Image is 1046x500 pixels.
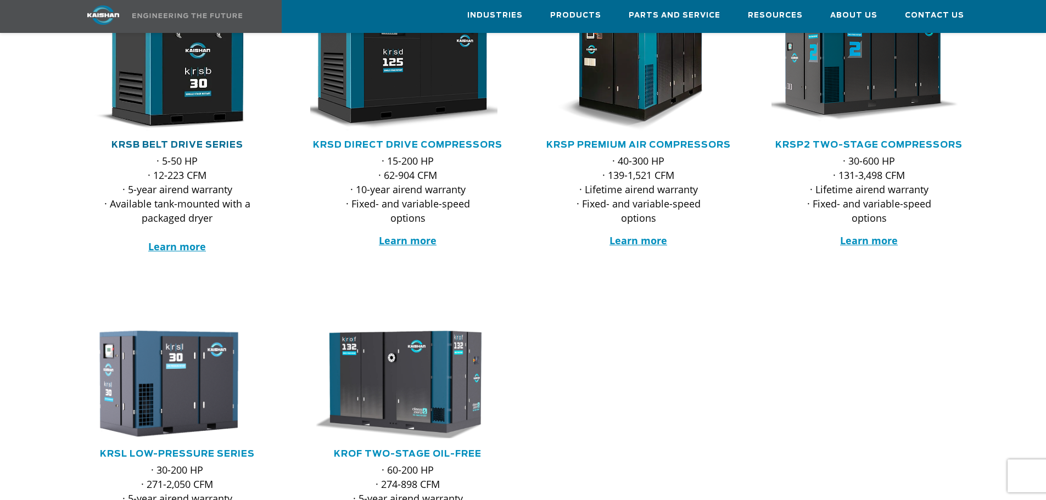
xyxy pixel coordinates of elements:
[563,154,714,225] p: · 40-300 HP · 139-1,521 CFM · Lifetime airend warranty · Fixed- and variable-speed options
[748,1,803,30] a: Resources
[629,9,720,22] span: Parts and Service
[100,450,255,458] a: KRSL Low-Pressure Series
[629,1,720,30] a: Parts and Service
[905,1,964,30] a: Contact Us
[310,328,506,440] div: krof132
[793,154,945,225] p: · 30-600 HP · 131-3,498 CFM · Lifetime airend warranty · Fixed- and variable-speed options
[313,141,502,149] a: KRSD Direct Drive Compressors
[830,9,877,22] span: About Us
[302,328,497,440] img: krof132
[148,240,206,253] a: Learn more
[748,9,803,22] span: Resources
[379,234,437,247] a: Learn more
[62,5,144,25] img: kaishan logo
[467,9,523,22] span: Industries
[71,328,267,440] img: krsl30
[775,141,963,149] a: KRSP2 Two-Stage Compressors
[905,9,964,22] span: Contact Us
[830,1,877,30] a: About Us
[609,234,667,247] a: Learn more
[332,154,484,225] p: · 15-200 HP · 62-904 CFM · 10-year airend warranty · Fixed- and variable-speed options
[111,141,243,149] a: KRSB Belt Drive Series
[840,234,898,247] a: Learn more
[546,141,731,149] a: KRSP Premium Air Compressors
[334,450,482,458] a: KROF TWO-STAGE OIL-FREE
[550,1,601,30] a: Products
[550,9,601,22] span: Products
[102,154,253,254] p: · 5-50 HP · 12-223 CFM · 5-year airend warranty · Available tank-mounted with a packaged dryer
[80,328,275,440] div: krsl30
[467,1,523,30] a: Industries
[132,13,242,18] img: Engineering the future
